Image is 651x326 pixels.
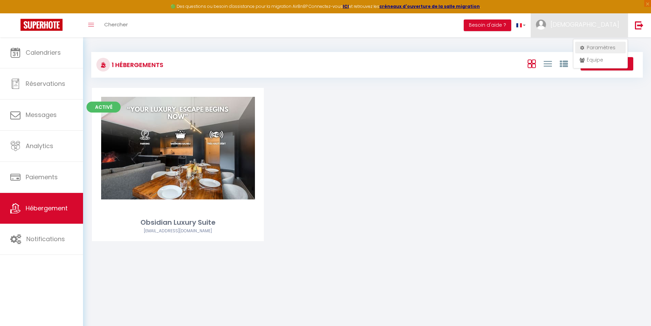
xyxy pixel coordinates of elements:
[560,58,568,69] a: Vue par Groupe
[575,54,626,66] a: Équipe
[104,21,128,28] span: Chercher
[26,235,65,243] span: Notifications
[464,19,511,31] button: Besoin d'aide ?
[26,142,53,150] span: Analytics
[21,19,63,31] img: Super Booking
[536,19,546,30] img: ...
[86,102,121,113] span: Activé
[531,13,628,37] a: ... [DEMOGRAPHIC_DATA]
[575,42,626,53] a: Paramètres
[26,110,57,119] span: Messages
[5,3,26,23] button: Ouvrir le widget de chat LiveChat
[110,57,163,73] h3: 1 Hébergements
[26,48,61,57] span: Calendriers
[26,204,68,212] span: Hébergement
[343,3,349,9] a: ICI
[528,58,536,69] a: Vue en Box
[92,217,264,228] div: Obsidian Luxury Suite
[92,228,264,234] div: Airbnb
[379,3,480,9] a: créneaux d'ouverture de la salle migration
[551,20,619,29] span: [DEMOGRAPHIC_DATA]
[544,58,552,69] a: Vue en Liste
[99,13,133,37] a: Chercher
[635,21,643,29] img: logout
[26,79,65,88] span: Réservations
[622,295,646,321] iframe: Chat
[26,173,58,181] span: Paiements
